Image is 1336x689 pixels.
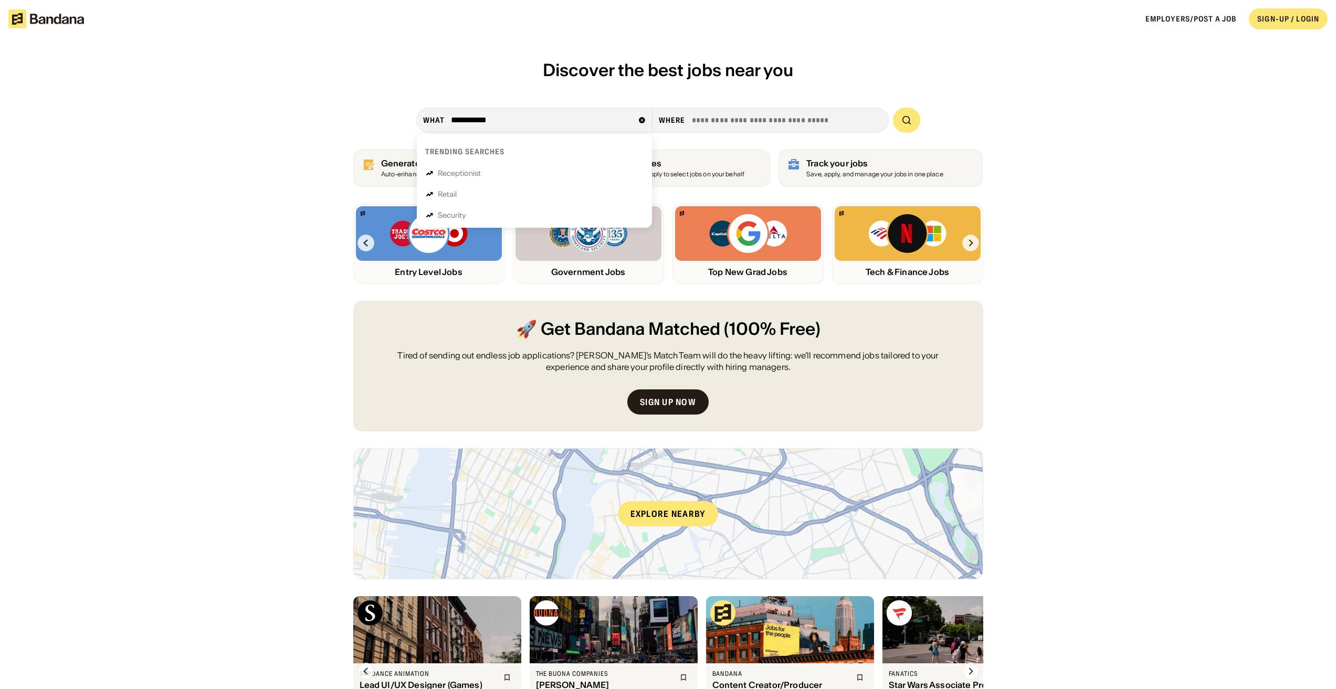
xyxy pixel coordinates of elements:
[381,171,514,178] div: Auto-enhance your resume to land interviews
[549,213,628,255] img: FBI, DHS, MWRD logos
[675,267,821,277] div: Top New Grad Jobs
[438,211,467,219] div: Security
[618,501,719,526] div: Explore nearby
[1257,14,1319,24] div: SIGN-UP / LOGIN
[513,204,664,284] a: Bandana logoFBI, DHS, MWRD logosGovernment Jobs
[887,600,912,626] img: Fanatics logo
[353,204,504,284] a: Bandana logoTrader Joe’s, Costco, Target logosEntry Level Jobs
[357,600,383,626] img: Skydance Animation logo
[806,158,943,168] div: Track your jobs
[438,190,457,198] div: Retail
[516,267,661,277] div: Government Jobs
[378,349,958,373] div: Tired of sending out endless job applications? [PERSON_NAME]’s Match Team will do the heavy lifti...
[680,211,684,216] img: Bandana logo
[779,150,983,187] a: Track your jobs Save, apply, and manage your jobs in one place
[962,663,979,680] img: Right Arrow
[516,317,720,341] span: 🚀 Get Bandana Matched
[354,449,983,579] a: Explore nearby
[640,398,696,406] div: Sign up now
[381,158,514,168] div: Generate resume
[423,115,445,125] div: what
[868,213,947,255] img: Bank of America, Netflix, Microsoft logos
[806,171,943,178] div: Save, apply, and manage your jobs in one place
[425,147,505,156] div: Trending searches
[594,171,744,178] div: Allow Bandana to apply to select jobs on your behalf
[534,600,559,626] img: The Buona Companies logo
[710,600,735,626] img: Bandana logo
[1145,14,1236,24] a: Employers/Post a job
[839,211,844,216] img: Bandana logo
[566,150,770,187] a: Get job matches Allow Bandana to apply to select jobs on your behalf
[357,235,374,251] img: Left Arrow
[627,389,709,415] a: Sign up now
[357,663,374,680] img: Left Arrow
[962,235,979,251] img: Right Arrow
[889,670,1026,678] div: Fanatics
[672,204,824,284] a: Bandana logoCapital One, Google, Delta logosTop New Grad Jobs
[356,267,502,277] div: Entry Level Jobs
[536,670,674,678] div: The Buona Companies
[543,59,793,81] span: Discover the best jobs near you
[360,670,497,678] div: Skydance Animation
[659,115,686,125] div: Where
[832,204,983,284] a: Bandana logoBank of America, Netflix, Microsoft logosTech & Finance Jobs
[594,158,744,168] div: Get job matches
[389,213,469,255] img: Trader Joe’s, Costco, Target logos
[361,211,365,216] img: Bandana logo
[712,670,850,678] div: Bandana
[724,317,820,341] span: (100% Free)
[708,213,788,255] img: Capital One, Google, Delta logos
[353,150,557,187] a: Generate resume (100% free)Auto-enhance your resume to land interviews
[835,267,981,277] div: Tech & Finance Jobs
[438,169,481,177] div: Receptionist
[8,9,84,28] img: Bandana logotype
